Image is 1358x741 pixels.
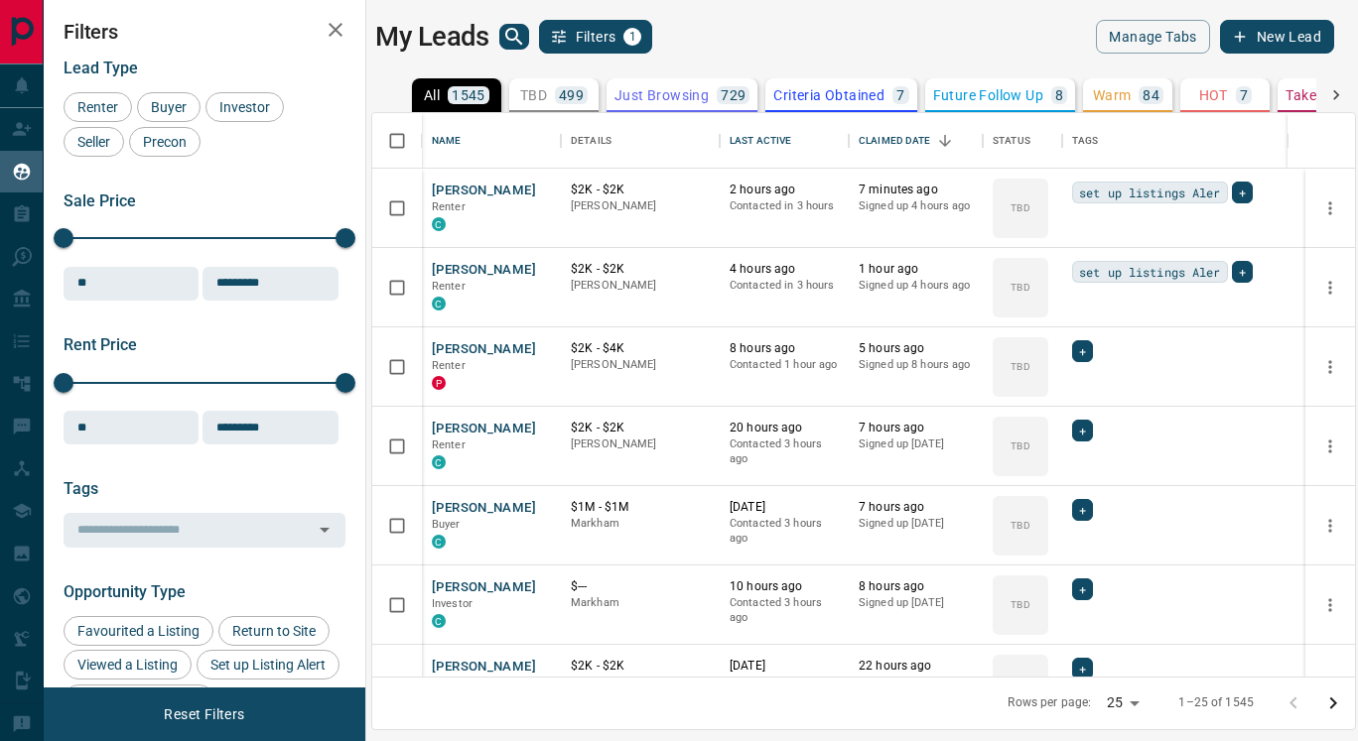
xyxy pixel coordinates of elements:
button: more [1315,352,1345,382]
div: Renter [64,92,132,122]
div: Name [422,113,561,169]
p: 7 minutes ago [859,182,973,198]
p: Criteria Obtained [773,88,884,102]
div: + [1072,658,1093,679]
p: Contacted in 3 hours [730,198,839,214]
p: 4 hours ago [730,261,839,278]
button: Manage Tabs [1096,20,1209,54]
p: $1M - $1M [571,499,710,516]
p: $2K - $4K [571,340,710,357]
div: Tags [1062,113,1289,169]
p: Contacted 3 hours ago [730,436,839,467]
p: 2 hours ago [730,182,839,198]
p: Markham [571,595,710,611]
p: [PERSON_NAME] [571,357,710,373]
div: condos.ca [432,614,446,628]
p: [GEOGRAPHIC_DATA] [571,675,710,690]
p: TBD [1011,438,1029,453]
span: 1 [625,30,639,44]
span: Precon [136,134,194,150]
p: [DATE] [730,499,839,516]
button: more [1315,511,1345,541]
span: Buyer [144,99,194,115]
button: [PERSON_NAME] [432,420,536,438]
span: Favourited a Listing [70,623,206,639]
p: Markham [571,516,710,532]
p: $2K - $2K [571,261,710,278]
div: Details [571,113,611,169]
span: Investor [432,597,473,610]
span: Renter [432,438,466,451]
span: Seller [70,134,117,150]
span: Opportunity Type [64,582,186,601]
p: 8 hours ago [859,578,973,595]
p: 7 hours ago [859,420,973,436]
span: set up listings Aler [1079,183,1221,202]
span: + [1239,262,1246,282]
p: Signed up [DATE] [859,595,973,611]
p: TBD [1011,200,1029,215]
div: condos.ca [432,455,446,469]
span: Sale Price [64,191,136,210]
div: Favourited a Listing [64,616,213,646]
div: condos.ca [432,535,446,549]
p: 20 hours ago [730,420,839,436]
p: [DATE] [730,658,839,675]
div: Last Active [720,113,849,169]
span: Set up Listing Alert [204,657,333,673]
p: Contacted 3 hours ago [730,595,839,626]
div: + [1072,340,1093,362]
span: Viewed a Listing [70,657,185,673]
span: Tags [64,479,98,498]
span: + [1079,421,1086,440]
button: Sort [931,127,959,155]
p: 7 hours ago [859,499,973,516]
button: [PERSON_NAME] [432,658,536,677]
button: more [1315,670,1345,699]
p: Future Follow Up [933,88,1043,102]
div: condos.ca [432,217,446,231]
p: Signed up 4 hours ago [859,278,973,294]
div: Status [983,113,1062,169]
button: more [1315,193,1345,223]
span: + [1079,500,1086,520]
span: Renter [432,359,466,372]
div: Tags [1072,113,1099,169]
p: 10 hours ago [730,578,839,595]
div: condos.ca [432,297,446,310]
button: [PERSON_NAME] [432,578,536,597]
span: Renter [432,200,466,213]
button: [PERSON_NAME] [432,182,536,200]
div: Buyer [137,92,201,122]
button: [PERSON_NAME] [432,499,536,518]
p: 499 [559,88,584,102]
p: 729 [721,88,746,102]
p: Contacted 18 hours ago [730,675,839,705]
p: Rows per page: [1008,694,1091,711]
p: Just Browsing [614,88,709,102]
p: Signed up 4 hours ago [859,198,973,214]
p: TBD [1011,597,1029,612]
h2: Filters [64,20,345,44]
p: 84 [1143,88,1159,102]
p: 1 hour ago [859,261,973,278]
p: Contacted 3 hours ago [730,516,839,547]
p: Signed up 8 hours ago [859,357,973,373]
span: Renter [70,99,125,115]
div: Precon [129,127,201,157]
h1: My Leads [375,21,489,53]
p: 8 [1055,88,1063,102]
div: 25 [1099,688,1147,717]
span: Renter [432,280,466,293]
p: Signed up [DATE] [859,516,973,532]
p: HOT [1199,88,1228,102]
span: Buyer [432,518,461,531]
p: Contacted in 3 hours [730,278,839,294]
p: $--- [571,578,710,595]
div: + [1072,499,1093,521]
button: more [1315,590,1345,620]
div: Details [561,113,720,169]
p: 1545 [452,88,485,102]
p: [PERSON_NAME] [571,278,710,294]
div: Return to Site [218,616,330,646]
